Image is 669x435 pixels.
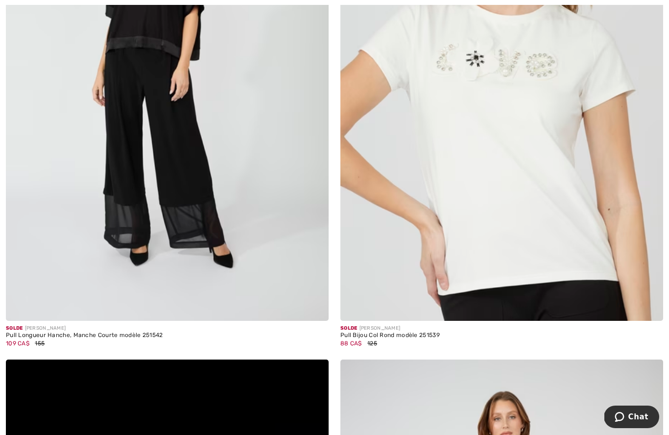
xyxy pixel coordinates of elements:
[35,340,45,347] span: 155
[6,325,23,331] span: Solde
[6,340,29,347] span: 109 CA$
[604,406,659,430] iframe: Ouvre un widget dans lequel vous pouvez chatter avec l’un de nos agents
[367,340,377,347] span: 125
[6,325,163,332] div: [PERSON_NAME]
[340,325,358,331] span: Solde
[340,325,440,332] div: [PERSON_NAME]
[340,340,362,347] span: 88 CA$
[6,332,163,339] div: Pull Longueur Hanche, Manche Courte modèle 251542
[340,332,440,339] div: Pull Bijou Col Rond modèle 251539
